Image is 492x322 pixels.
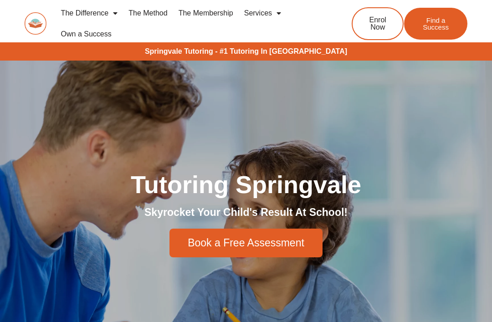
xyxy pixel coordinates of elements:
[239,3,287,24] a: Services
[5,172,487,197] h1: Tutoring Springvale
[173,3,239,24] a: The Membership
[188,238,304,248] span: Book a Free Assessment
[418,17,454,31] span: Find a Success
[56,3,123,24] a: The Difference
[446,278,492,322] iframe: Chat Widget
[123,3,173,24] a: The Method
[169,229,323,257] a: Book a Free Assessment
[404,8,467,40] a: Find a Success
[56,3,327,45] nav: Menu
[352,7,404,40] a: Enrol Now
[366,16,389,31] span: Enrol Now
[56,24,117,45] a: Own a Success
[5,206,487,220] h2: Skyrocket Your Child's Result At School!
